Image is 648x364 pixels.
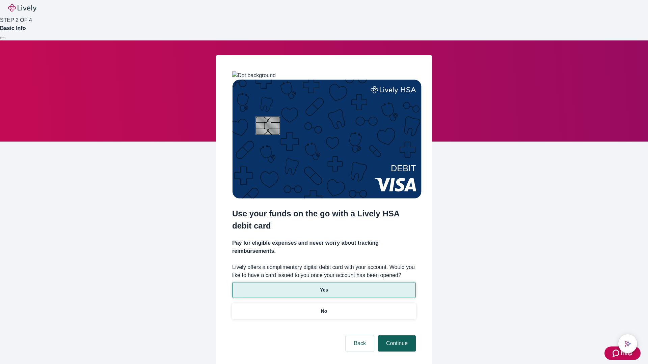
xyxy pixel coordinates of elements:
button: Back [346,335,374,352]
svg: Lively AI Assistant [624,340,631,347]
button: Yes [232,282,416,298]
h2: Use your funds on the go with a Lively HSA debit card [232,208,416,232]
button: chat [618,334,637,353]
label: Lively offers a complimentary digital debit card with your account. Would you like to have a card... [232,263,416,279]
svg: Zendesk support icon [613,349,621,357]
img: Dot background [232,71,276,80]
img: Lively [8,4,36,12]
p: No [321,308,327,315]
button: Continue [378,335,416,352]
h4: Pay for eligible expenses and never worry about tracking reimbursements. [232,239,416,255]
button: No [232,303,416,319]
button: Zendesk support iconHelp [604,346,641,360]
img: Debit card [232,80,422,199]
p: Yes [320,286,328,294]
span: Help [621,349,632,357]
